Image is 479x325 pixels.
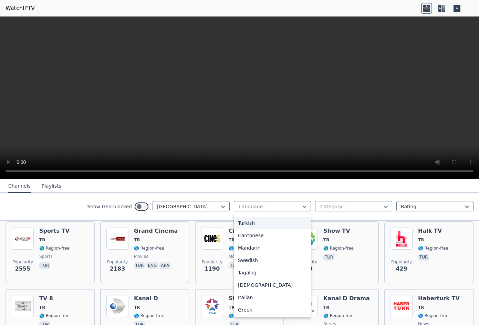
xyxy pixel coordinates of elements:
img: Star TV [201,295,223,317]
div: [DEMOGRAPHIC_DATA] [234,279,311,291]
p: ara [159,262,170,269]
h6: Kanal D Drama [323,295,370,302]
p: tur [229,262,240,269]
span: 🌎 Region-free [418,245,448,251]
span: Popularity [202,259,222,265]
span: 429 [396,265,407,273]
span: 🌎 Region-free [418,313,448,318]
span: TR [134,237,140,243]
p: tur [418,254,429,261]
span: 🌎 Region-free [39,245,70,251]
span: 2183 [110,265,125,273]
a: WatchIPTV [6,4,35,12]
div: Greek [234,304,311,316]
div: Italian [234,291,311,304]
img: Kanal D [106,295,128,317]
span: movies [134,254,148,259]
p: tur [39,262,50,269]
span: 🌎 Region-free [323,313,354,318]
p: tur [323,254,334,261]
span: sports [39,254,52,259]
div: Tagalog [234,266,311,279]
span: TR [323,305,329,310]
h6: Halk TV [418,228,448,234]
h6: Kanal D [134,295,164,302]
h6: Cine5 [229,228,259,234]
span: 🌎 Region-free [39,313,70,318]
span: 🌎 Region-free [323,245,354,251]
img: TV 8 [12,295,34,317]
button: Channels [8,180,31,193]
span: Popularity [107,259,128,265]
img: Haberturk TV [391,295,413,317]
span: 🌎 Region-free [134,313,164,318]
div: Turkish [234,217,311,229]
span: TR [418,305,424,310]
p: eng [146,262,158,269]
div: Swedish [234,254,311,266]
span: TR [229,237,235,243]
span: movies [229,254,243,259]
button: Playlists [42,180,61,193]
span: TR [229,305,235,310]
span: 2555 [15,265,31,273]
span: 🌎 Region-free [229,313,259,318]
img: Cine5 [201,228,223,250]
img: Sports TV [12,228,34,250]
div: Cantonese [234,229,311,242]
span: 🌎 Region-free [134,245,164,251]
span: 1190 [205,265,220,273]
h6: Sports TV [39,228,70,234]
div: Mandarin [234,242,311,254]
img: Halk TV [391,228,413,250]
h6: Grand Cinema [134,228,178,234]
span: TR [39,237,45,243]
h6: Star TV [229,295,259,302]
h6: Show TV [323,228,354,234]
span: TR [134,305,140,310]
span: Popularity [12,259,33,265]
h6: Haberturk TV [418,295,460,302]
span: TR [39,305,45,310]
span: TR [418,237,424,243]
span: 🌎 Region-free [229,245,259,251]
span: Popularity [391,259,412,265]
label: Show Geo-blocked [87,203,132,210]
img: Grand Cinema [106,228,128,250]
span: TR [323,237,329,243]
h6: TV 8 [39,295,70,302]
p: tur [134,262,145,269]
